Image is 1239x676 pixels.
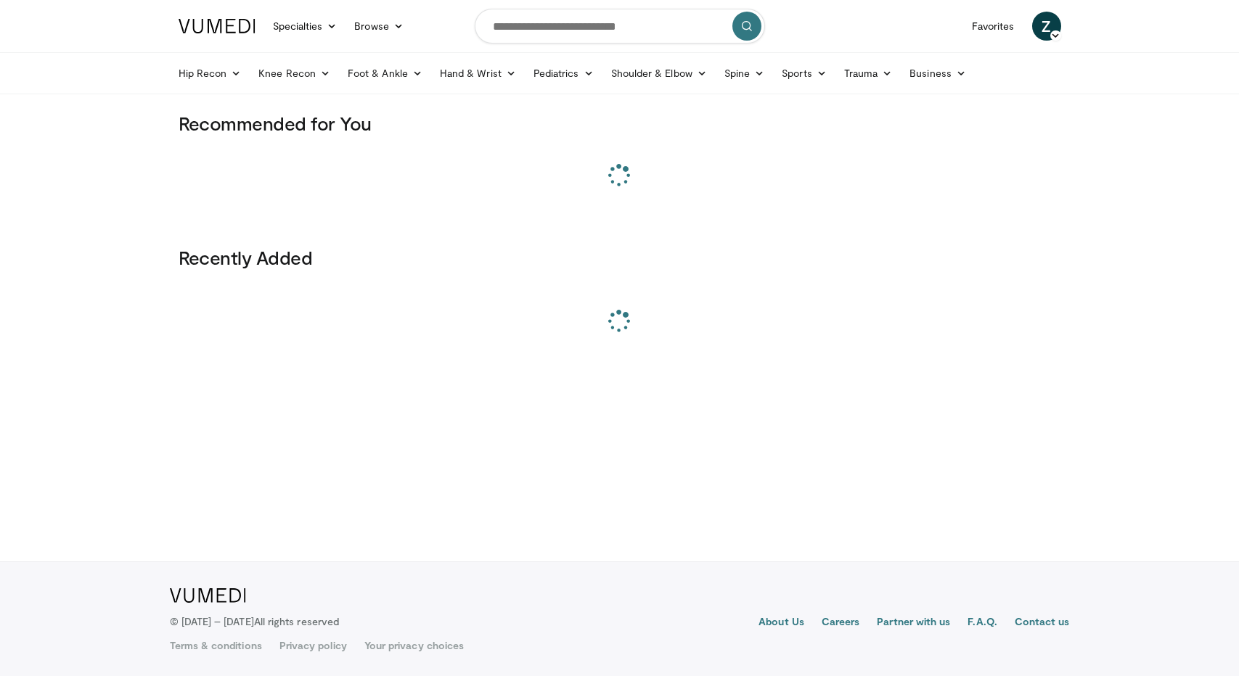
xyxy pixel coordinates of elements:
a: Business [901,59,975,88]
span: All rights reserved [254,615,339,627]
a: Specialties [264,12,346,41]
a: Z [1032,12,1061,41]
a: Foot & Ankle [339,59,431,88]
a: Contact us [1015,614,1070,632]
a: Careers [822,614,860,632]
h3: Recently Added [179,246,1061,269]
a: Trauma [835,59,901,88]
a: Knee Recon [250,59,339,88]
p: © [DATE] – [DATE] [170,614,340,629]
a: Pediatrics [525,59,602,88]
a: Terms & conditions [170,638,262,653]
a: Hip Recon [170,59,250,88]
a: Hand & Wrist [431,59,525,88]
input: Search topics, interventions [475,9,765,44]
a: Your privacy choices [364,638,464,653]
a: Spine [716,59,773,88]
a: Sports [773,59,835,88]
a: Browse [345,12,412,41]
a: Favorites [963,12,1023,41]
a: Shoulder & Elbow [602,59,716,88]
a: Partner with us [877,614,950,632]
img: VuMedi Logo [179,19,255,33]
a: F.A.Q. [968,614,997,632]
a: Privacy policy [279,638,347,653]
a: About Us [758,614,804,632]
h3: Recommended for You [179,112,1061,135]
img: VuMedi Logo [170,588,246,603]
